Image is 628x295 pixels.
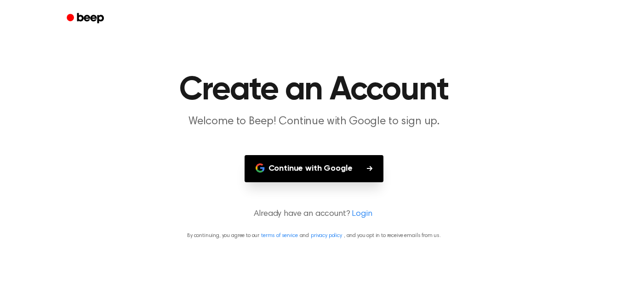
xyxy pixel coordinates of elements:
p: Already have an account? [11,208,617,220]
a: terms of service [261,233,297,238]
a: Beep [60,10,112,28]
button: Continue with Google [245,155,384,182]
p: Welcome to Beep! Continue with Google to sign up. [137,114,491,129]
a: privacy policy [311,233,342,238]
h1: Create an Account [79,74,549,107]
p: By continuing, you agree to our and , and you opt in to receive emails from us. [11,231,617,240]
a: Login [352,208,372,220]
